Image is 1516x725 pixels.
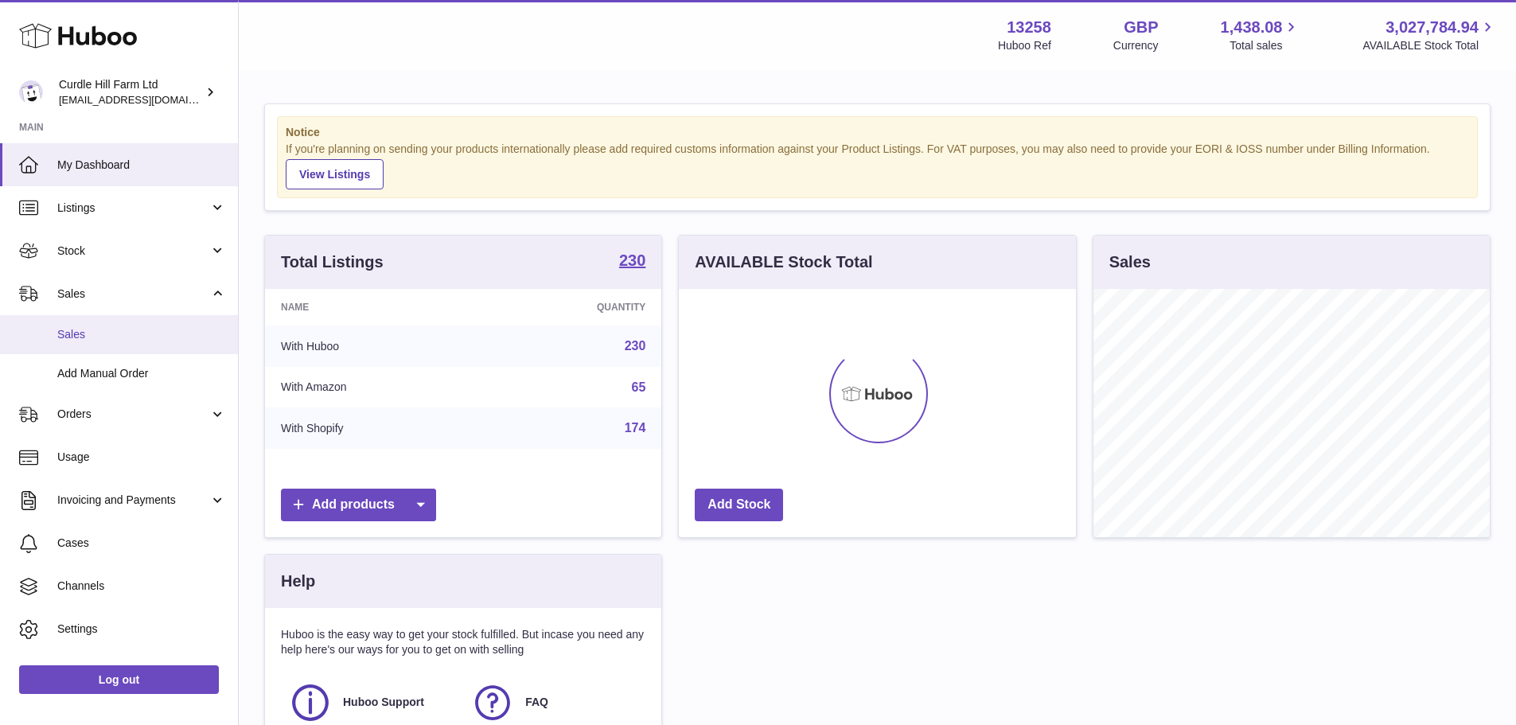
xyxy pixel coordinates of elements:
[1362,38,1497,53] span: AVAILABLE Stock Total
[265,289,482,325] th: Name
[57,366,226,381] span: Add Manual Order
[619,252,645,271] a: 230
[57,493,209,508] span: Invoicing and Payments
[59,93,234,106] span: [EMAIL_ADDRESS][DOMAIN_NAME]
[286,159,384,189] a: View Listings
[59,77,202,107] div: Curdle Hill Farm Ltd
[57,622,226,637] span: Settings
[289,681,455,724] a: Huboo Support
[57,327,226,342] span: Sales
[1109,251,1151,273] h3: Sales
[1385,17,1479,38] span: 3,027,784.94
[695,251,872,273] h3: AVAILABLE Stock Total
[695,489,783,521] a: Add Stock
[57,201,209,216] span: Listings
[471,681,637,724] a: FAQ
[265,407,482,449] td: With Shopify
[1362,17,1497,53] a: 3,027,784.94 AVAILABLE Stock Total
[19,80,43,104] img: internalAdmin-13258@internal.huboo.com
[1007,17,1051,38] strong: 13258
[619,252,645,268] strong: 230
[1124,17,1158,38] strong: GBP
[1221,17,1301,53] a: 1,438.08 Total sales
[625,339,646,353] a: 230
[57,450,226,465] span: Usage
[525,695,548,710] span: FAQ
[57,158,226,173] span: My Dashboard
[57,407,209,422] span: Orders
[1230,38,1300,53] span: Total sales
[1113,38,1159,53] div: Currency
[57,536,226,551] span: Cases
[286,142,1469,189] div: If you're planning on sending your products internationally please add required customs informati...
[281,251,384,273] h3: Total Listings
[57,579,226,594] span: Channels
[482,289,662,325] th: Quantity
[281,627,645,657] p: Huboo is the easy way to get your stock fulfilled. But incase you need any help here's our ways f...
[281,571,315,592] h3: Help
[343,695,424,710] span: Huboo Support
[286,125,1469,140] strong: Notice
[57,244,209,259] span: Stock
[1221,17,1283,38] span: 1,438.08
[281,489,436,521] a: Add products
[998,38,1051,53] div: Huboo Ref
[57,286,209,302] span: Sales
[632,380,646,394] a: 65
[625,421,646,435] a: 174
[265,325,482,367] td: With Huboo
[19,665,219,694] a: Log out
[265,367,482,408] td: With Amazon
